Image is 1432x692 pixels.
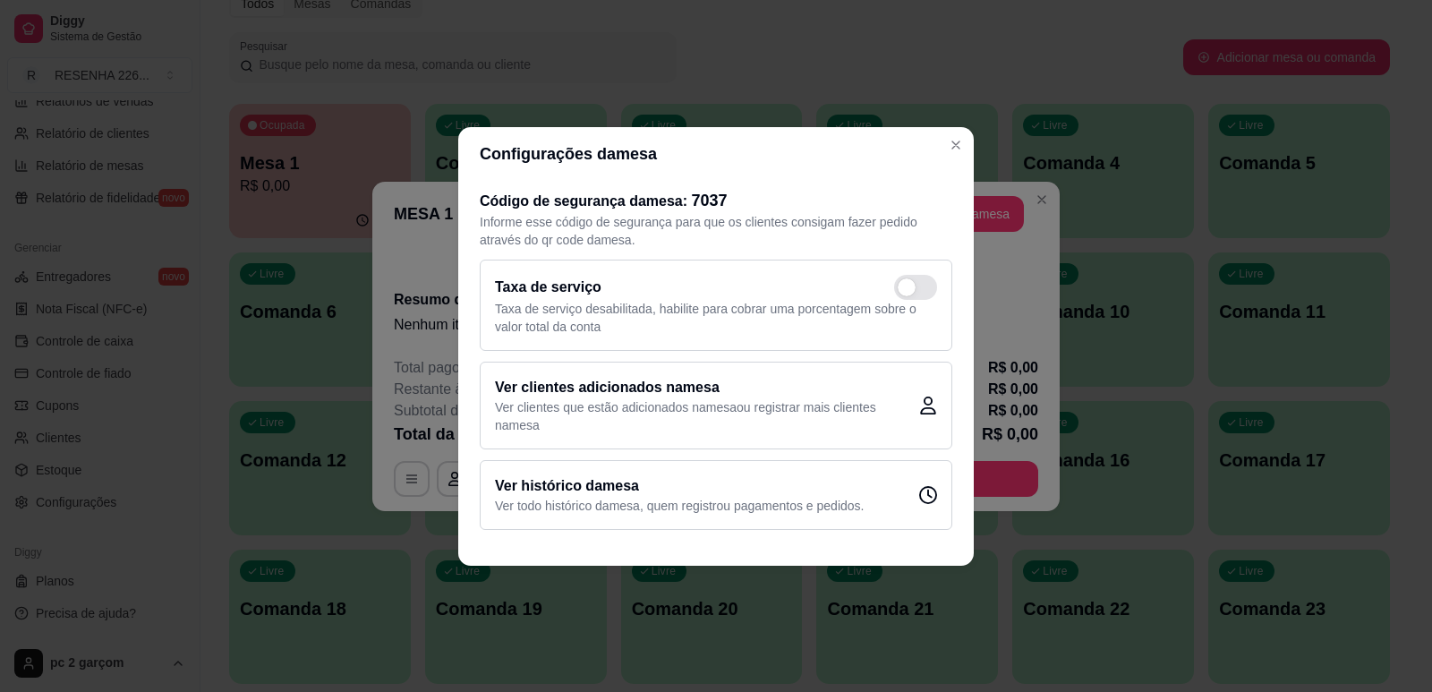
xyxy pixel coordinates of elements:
span: 7037 [692,192,728,209]
p: Informe esse código de segurança para que os clientes consigam fazer pedido através do qr code da... [480,213,952,249]
p: Ver todo histórico da mesa , quem registrou pagamentos e pedidos. [495,497,864,515]
h2: Código de segurança da mesa : [480,188,952,213]
h2: Ver histórico da mesa [495,475,864,497]
h2: Ver clientes adicionados na mesa [495,377,919,398]
header: Configurações da mesa [458,127,974,181]
button: Close [942,131,970,159]
p: Taxa de serviço desabilitada, habilite para cobrar uma porcentagem sobre o valor total da conta [495,300,937,336]
h2: Taxa de serviço [495,277,601,298]
p: Ver clientes que estão adicionados na mesa ou registrar mais clientes na mesa [495,398,919,434]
